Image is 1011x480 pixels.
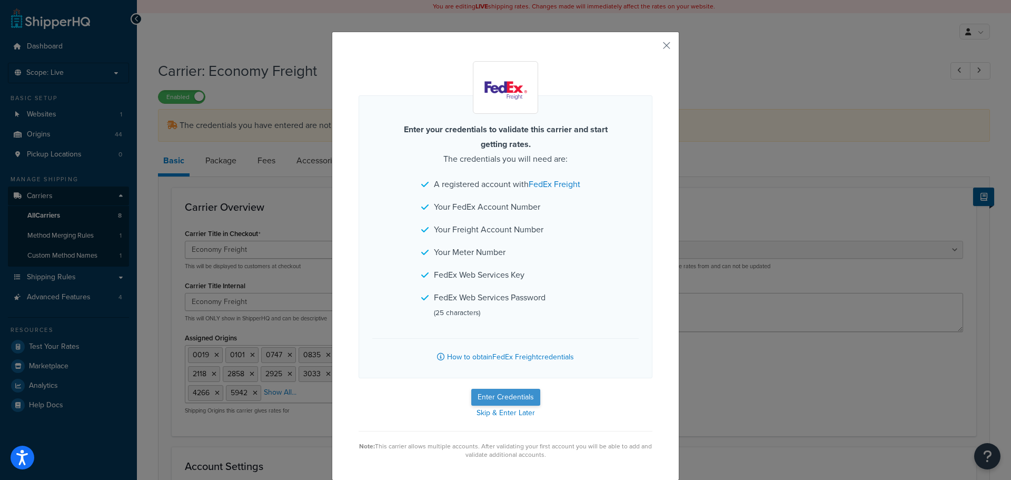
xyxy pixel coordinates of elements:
[359,442,652,459] div: This carrier allows multiple accounts. After validating your first account you will be able to ad...
[529,178,580,190] a: FedEx Freight
[359,406,652,420] a: Skip & Enter Later
[421,222,590,237] li: Your Freight Account Number
[421,200,590,214] li: Your FedEx Account Number
[434,307,480,318] small: (25 characters)
[471,389,540,406] button: Enter Credentials
[421,290,590,320] li: FedEx Web Services Password
[359,442,375,451] strong: Note:
[421,177,590,192] li: A registered account with
[421,268,590,282] li: FedEx Web Services Key
[421,245,590,260] li: Your Meter Number
[390,122,621,166] p: The credentials you will need are:
[404,123,608,150] strong: Enter your credentials to validate this carrier and start getting rates.
[475,63,536,112] img: Economy Freight
[372,338,639,365] a: How to obtainFedEx Freightcredentials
